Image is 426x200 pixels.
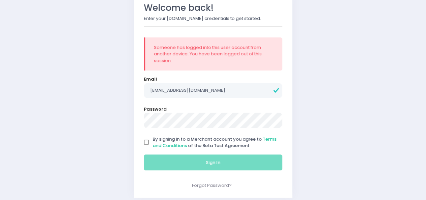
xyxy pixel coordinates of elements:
[144,106,167,113] label: Password
[153,136,276,149] span: By signing in to a Merchant account you agree to of the Beta Test Agreement
[153,136,276,149] a: Terms and Conditions
[144,76,157,83] label: Email
[206,159,220,166] span: Sign In
[144,154,283,171] button: Sign In
[144,3,283,13] h3: Welcome back!
[192,182,232,189] a: Forgot Password?
[144,15,283,22] p: Enter your [DOMAIN_NAME] credentials to get started.
[144,83,283,98] input: Email
[154,44,274,64] div: Someone has logged into this user account from another device. You have been logged out of this s...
